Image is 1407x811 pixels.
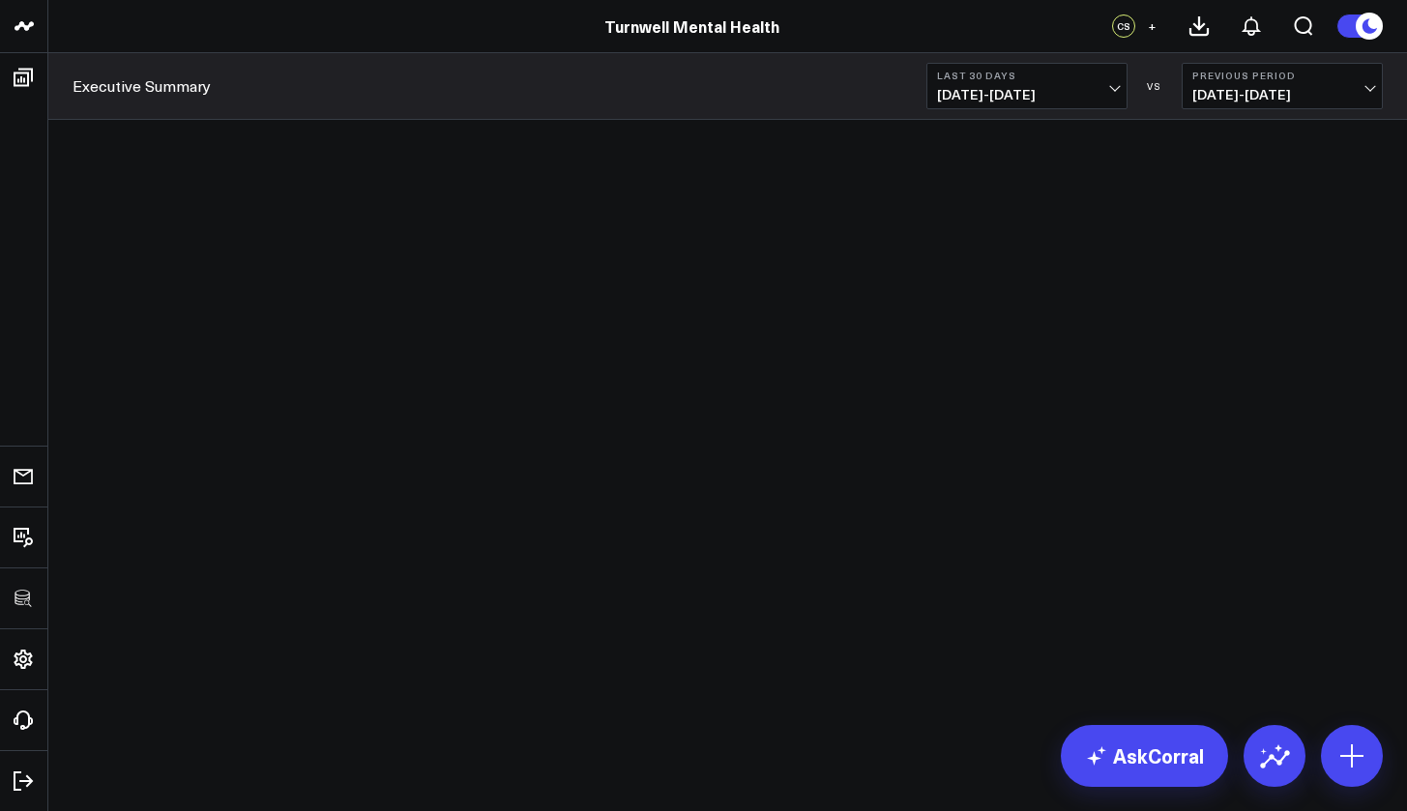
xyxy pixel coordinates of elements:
[1061,725,1228,787] a: AskCorral
[1137,80,1172,92] div: VS
[926,63,1128,109] button: Last 30 Days[DATE]-[DATE]
[1192,70,1372,81] b: Previous Period
[1192,87,1372,102] span: [DATE] - [DATE]
[1182,63,1383,109] button: Previous Period[DATE]-[DATE]
[1112,14,1135,38] div: CS
[604,15,779,37] a: Turnwell Mental Health
[73,75,211,97] a: Executive Summary
[937,87,1117,102] span: [DATE] - [DATE]
[1148,19,1157,33] span: +
[1140,14,1163,38] button: +
[937,70,1117,81] b: Last 30 Days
